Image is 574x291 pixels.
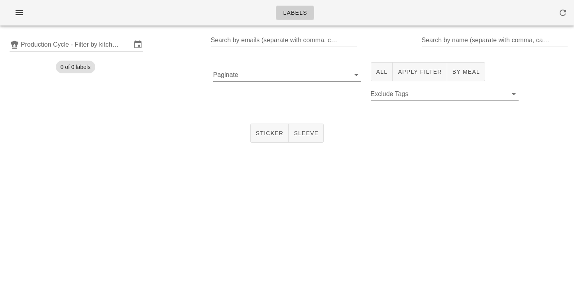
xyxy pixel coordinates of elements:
[393,62,447,81] button: Apply Filter
[276,6,314,20] a: Labels
[289,124,324,143] button: Sleeve
[447,62,485,81] button: By Meal
[371,88,519,100] div: Exclude Tags
[256,130,284,136] span: Sticker
[376,69,388,75] span: All
[371,62,393,81] button: All
[213,69,361,81] div: Paginate
[61,61,91,73] span: 0 of 0 labels
[452,69,480,75] span: By Meal
[250,124,289,143] button: Sticker
[283,10,307,16] span: Labels
[397,69,442,75] span: Apply Filter
[293,130,318,136] span: Sleeve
